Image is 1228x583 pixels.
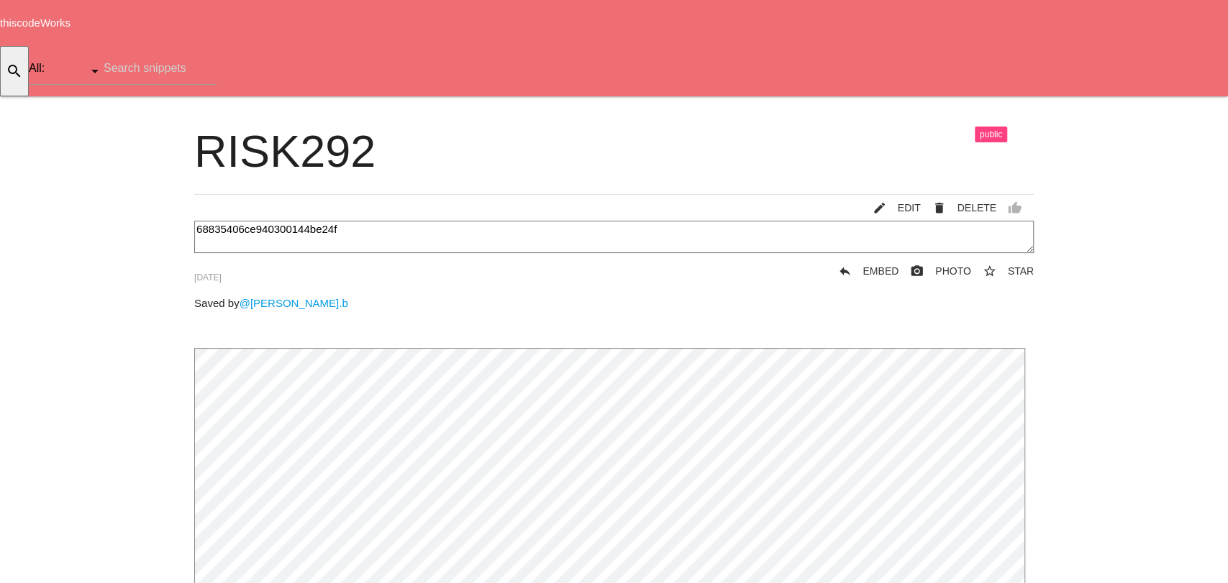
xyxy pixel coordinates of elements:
[194,127,1034,176] h1: RISK292
[935,265,971,277] span: PHOTO
[1008,265,1034,277] span: STAR
[194,295,1034,312] p: Saved by
[194,272,222,283] span: [DATE]
[1195,96,1206,142] i: arrow_drop_down
[40,17,71,29] span: Works
[957,202,996,214] span: DELETE
[1178,96,1195,142] i: person
[837,258,852,284] i: reply
[6,48,23,94] i: search
[873,195,887,221] i: mode_edit
[240,297,348,309] a: @[PERSON_NAME].b
[861,195,921,221] a: mode_editEDIT
[910,258,924,284] i: photo_camera
[863,265,899,277] span: EMBED
[920,195,996,221] a: Delete Post
[898,202,921,214] span: EDIT
[826,258,899,284] a: replyEMBED
[194,221,1034,253] textarea: 68835406ce940300144be24f
[899,258,971,284] a: photo_cameraPHOTO
[1029,96,1046,142] i: home
[104,52,216,85] input: Search snippets
[983,258,997,284] i: star_border
[1128,96,1145,142] i: add
[1078,96,1096,142] i: explore
[932,195,946,221] i: delete
[971,258,1034,284] button: star_borderSTAR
